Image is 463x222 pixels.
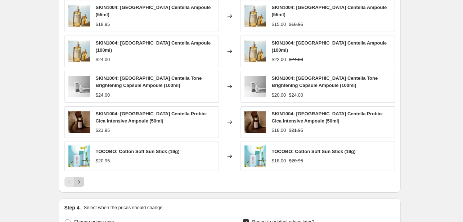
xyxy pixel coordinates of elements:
strike: $21.95 [289,127,303,134]
span: SKIN1004: [GEOGRAPHIC_DATA] Centella Ampoule (100ml) [96,40,211,53]
div: $21.95 [96,127,110,134]
img: IMG-2603_80x.webp [244,5,266,27]
nav: Pagination [64,177,84,187]
div: $18.95 [96,21,110,28]
img: IMG-2718_80x.webp [68,145,90,167]
img: IMG-2864_80x.webp [68,111,90,133]
span: SKIN1004: [GEOGRAPHIC_DATA] Centella Probio-Cica Intensive Ampoule (50ml) [272,111,383,124]
strike: $24.00 [289,92,303,99]
span: TOCOBO: Cotton Soft Sun Stick (19g) [96,149,180,154]
span: TOCOBO: Cotton Soft Sun Stick (19g) [272,149,356,154]
strike: $20.95 [289,157,303,165]
span: SKIN1004: [GEOGRAPHIC_DATA] Centella Tone Brightening Capsule Ampoule (100ml) [272,75,378,88]
div: $24.00 [96,92,110,99]
strike: $18.95 [289,21,303,28]
img: IMG-2765_80x.webp [244,76,266,97]
div: $24.00 [96,56,110,63]
img: IMG-2603_80x.webp [68,5,90,27]
strike: $24.00 [289,56,303,63]
button: Next [74,177,84,187]
span: SKIN1004: [GEOGRAPHIC_DATA] Centella Ampoule (55ml) [272,5,387,17]
img: IMG-2603_80x.webp [68,41,90,62]
p: Select when the prices should change [84,204,162,211]
img: IMG-2864_80x.webp [244,111,266,133]
img: IMG-2765_80x.webp [68,76,90,97]
div: $18.00 [272,157,286,165]
img: IMG-2718_80x.webp [244,145,266,167]
img: IMG-2603_80x.webp [244,41,266,62]
span: SKIN1004: [GEOGRAPHIC_DATA] Centella Ampoule (100ml) [272,40,387,53]
div: $18.00 [272,127,286,134]
div: $22.00 [272,56,286,63]
div: $20.95 [96,157,110,165]
div: $20.00 [272,92,286,99]
span: SKIN1004: [GEOGRAPHIC_DATA] Centella Ampoule (55ml) [96,5,211,17]
h2: Step 4. [64,204,81,211]
span: SKIN1004: [GEOGRAPHIC_DATA] Centella Probio-Cica Intensive Ampoule (50ml) [96,111,207,124]
span: SKIN1004: [GEOGRAPHIC_DATA] Centella Tone Brightening Capsule Ampoule (100ml) [96,75,202,88]
div: $15.00 [272,21,286,28]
